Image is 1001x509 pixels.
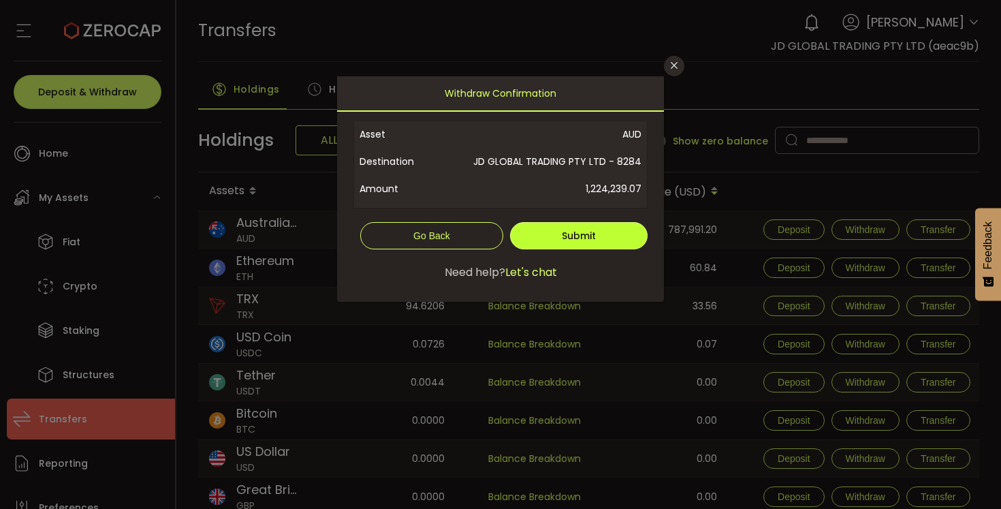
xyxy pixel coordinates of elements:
[562,229,596,243] span: Submit
[360,175,446,202] span: Amount
[445,76,556,110] span: Withdraw Confirmation
[664,56,684,76] button: Close
[505,264,557,281] span: Let's chat
[360,121,446,148] span: Asset
[360,222,503,249] button: Go Back
[445,264,505,281] span: Need help?
[839,362,1001,509] div: 聊天小组件
[413,230,450,241] span: Go Back
[337,76,664,302] div: dialog
[982,221,994,269] span: Feedback
[446,175,641,202] span: 1,224,239.07
[839,362,1001,509] iframe: Chat Widget
[446,148,641,175] span: JD GLOBAL TRADING PTY LTD - 8284
[360,148,446,175] span: Destination
[975,208,1001,300] button: Feedback - Show survey
[510,222,648,249] button: Submit
[446,121,641,148] span: AUD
